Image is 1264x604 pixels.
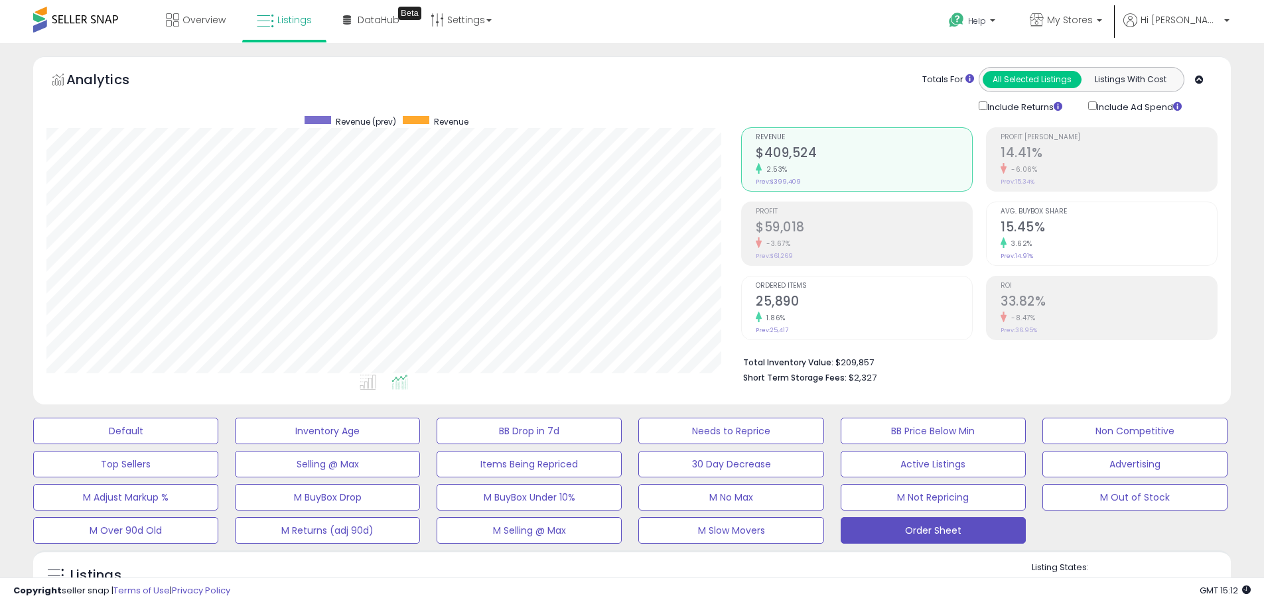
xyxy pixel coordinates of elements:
span: Revenue (prev) [336,116,396,127]
button: Active Listings [841,451,1026,477]
span: DataHub [358,13,399,27]
button: M Returns (adj 90d) [235,517,420,544]
span: Revenue [756,134,972,141]
button: 30 Day Decrease [638,451,823,477]
span: Overview [182,13,226,27]
h2: 25,890 [756,294,972,312]
div: Totals For [922,74,974,86]
small: Prev: 36.95% [1001,326,1037,334]
span: Profit [PERSON_NAME] [1001,134,1217,141]
a: Terms of Use [113,584,170,597]
h2: 15.45% [1001,219,1217,237]
span: My Stores [1047,13,1093,27]
i: Get Help [948,12,965,29]
button: Needs to Reprice [638,418,823,444]
h2: 14.41% [1001,145,1217,163]
span: Revenue [434,116,468,127]
button: M Selling @ Max [437,517,622,544]
a: Hi [PERSON_NAME] [1123,13,1229,43]
small: 3.62% [1007,239,1032,249]
div: Include Ad Spend [1078,99,1203,114]
small: Prev: $61,269 [756,252,793,260]
h5: Analytics [66,70,155,92]
button: Listings With Cost [1081,71,1180,88]
b: Short Term Storage Fees: [743,372,847,383]
div: Include Returns [969,99,1078,114]
button: M No Max [638,484,823,511]
li: $209,857 [743,353,1208,369]
strong: Copyright [13,584,62,597]
small: -8.47% [1007,313,1035,323]
span: Ordered Items [756,282,972,290]
button: BB Drop in 7d [437,418,622,444]
span: $2,327 [849,371,877,384]
button: M Adjust Markup % [33,484,218,511]
small: Prev: $399,409 [756,178,801,186]
small: 1.86% [762,313,786,323]
small: -3.67% [762,239,790,249]
div: seller snap | | [13,585,230,597]
button: BB Price Below Min [841,418,1026,444]
small: Prev: 14.91% [1001,252,1033,260]
button: Items Being Repriced [437,451,622,477]
button: Top Sellers [33,451,218,477]
span: Hi [PERSON_NAME] [1141,13,1220,27]
span: ROI [1001,282,1217,290]
p: Listing States: [1032,562,1231,574]
h2: $409,524 [756,145,972,163]
a: Privacy Policy [172,584,230,597]
button: M BuyBox Drop [235,484,420,511]
b: Total Inventory Value: [743,357,833,368]
button: Order Sheet [841,517,1026,544]
h2: $59,018 [756,219,972,237]
small: -6.06% [1007,164,1037,174]
button: All Selected Listings [983,71,1082,88]
a: Help [938,2,1009,43]
button: M Over 90d Old [33,517,218,544]
button: M Out of Stock [1042,484,1228,511]
span: Listings [277,13,312,27]
button: Advertising [1042,451,1228,477]
h2: 33.82% [1001,294,1217,312]
small: Prev: 15.34% [1001,178,1034,186]
small: 2.53% [762,164,788,174]
button: Inventory Age [235,418,420,444]
button: M BuyBox Under 10% [437,484,622,511]
button: M Slow Movers [638,517,823,544]
div: Tooltip anchor [398,7,421,20]
small: Prev: 25,417 [756,326,788,334]
button: Non Competitive [1042,418,1228,444]
span: Avg. Buybox Share [1001,208,1217,215]
span: Help [968,15,986,27]
button: Selling @ Max [235,451,420,477]
button: Default [33,418,218,444]
span: 2025-09-16 15:12 GMT [1200,584,1251,597]
span: Profit [756,208,972,215]
button: M Not Repricing [841,484,1026,511]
